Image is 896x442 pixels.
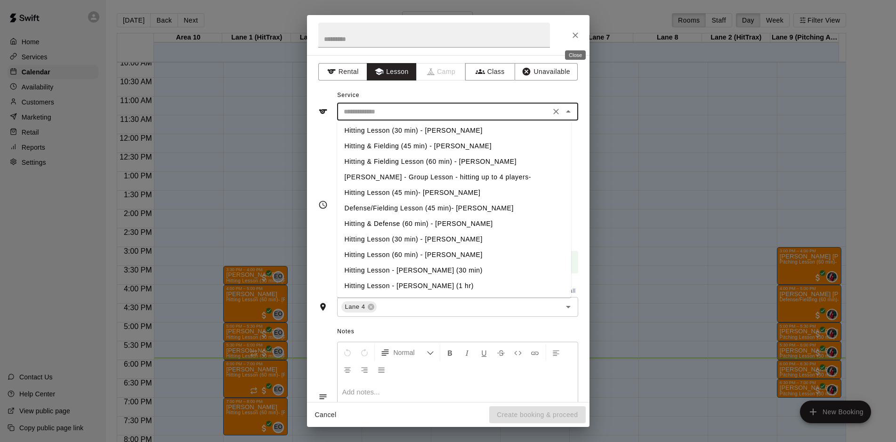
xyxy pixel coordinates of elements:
li: Defense/Fielding Lesson (45 min)- [PERSON_NAME] [337,201,571,216]
span: Notes [337,324,578,339]
button: Cancel [311,406,341,424]
span: Lane 4 [341,302,369,312]
button: Right Align [356,361,372,378]
span: Service [337,92,359,98]
button: Format Italics [459,344,475,361]
button: Rental [318,63,368,80]
span: Normal [394,348,427,357]
button: Close [567,27,584,44]
button: Format Underline [476,344,492,361]
button: Justify Align [373,361,389,378]
button: Formatting Options [377,344,438,361]
li: [PERSON_NAME] - Group Lesson - hitting up to 4 players- [337,169,571,185]
button: Left Align [548,344,564,361]
button: Class [465,63,515,80]
button: Close [562,105,575,118]
svg: Service [318,107,328,116]
button: Unavailable [515,63,578,80]
button: Lesson [367,63,416,80]
button: Format Strikethrough [493,344,509,361]
button: Clear [549,105,563,118]
button: Insert Code [510,344,526,361]
li: Hitting Lesson (30 min) - [PERSON_NAME] [337,123,571,138]
li: Hitting Lesson - [PERSON_NAME] (1 hr) [337,278,571,294]
svg: Notes [318,392,328,402]
div: Close [565,50,586,60]
button: Redo [356,344,372,361]
div: Lane 4 [341,301,377,313]
li: Hitting & Fielding Lesson (60 min) - [PERSON_NAME] [337,154,571,169]
button: Center Align [339,361,355,378]
button: Open [562,300,575,313]
li: Hitting Lesson (45 min)- [PERSON_NAME] [337,185,571,201]
svg: Timing [318,200,328,209]
button: Insert Link [527,344,543,361]
li: Hitting & Defense (60 min) - [PERSON_NAME] [337,216,571,232]
li: Hitting Lesson (60 min) - [PERSON_NAME] [337,247,571,263]
li: Hitting Lesson - [PERSON_NAME] (30 min) [337,263,571,278]
span: Camps can only be created in the Services page [417,63,466,80]
li: Hitting Lesson (30 min) - [PERSON_NAME] [337,232,571,247]
button: Undo [339,344,355,361]
button: Format Bold [442,344,458,361]
svg: Rooms [318,302,328,312]
li: Hitting & Fielding (45 min) - [PERSON_NAME] [337,138,571,154]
